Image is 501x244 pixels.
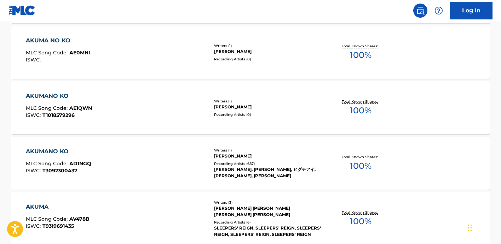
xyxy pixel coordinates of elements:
[42,223,74,229] span: T9319691435
[214,166,321,179] div: [PERSON_NAME], [PERSON_NAME], ヒグチアイ, [PERSON_NAME], [PERSON_NAME]
[350,160,372,172] span: 100 %
[342,43,380,49] p: Total Known Shares:
[11,81,490,134] a: AKUMANO KOMLC Song Code:AE1QWNISWC:T1018579296Writers (1)[PERSON_NAME]Recording Artists (0)Total ...
[350,215,372,228] span: 100 %
[214,220,321,225] div: Recording Artists ( 6 )
[214,56,321,62] div: Recording Artists ( 0 )
[214,153,321,159] div: [PERSON_NAME]
[350,49,372,61] span: 100 %
[416,6,425,15] img: search
[26,56,42,63] span: ISWC :
[450,2,493,19] a: Log In
[69,49,90,56] span: AE0MNI
[432,4,446,18] div: Help
[214,48,321,55] div: [PERSON_NAME]
[26,105,69,111] span: MLC Song Code :
[466,210,501,244] iframe: Chat Widget
[214,99,321,104] div: Writers ( 1 )
[214,205,321,218] div: [PERSON_NAME] [PERSON_NAME] [PERSON_NAME] [PERSON_NAME]
[214,43,321,48] div: Writers ( 1 )
[26,36,90,45] div: AKUMA NO KO
[69,160,91,167] span: AD1NGQ
[214,104,321,110] div: [PERSON_NAME]
[26,203,90,211] div: AKUMA
[26,92,92,100] div: AKUMANO KO
[214,161,321,166] div: Recording Artists ( 687 )
[42,112,75,118] span: T1018579296
[26,160,69,167] span: MLC Song Code :
[26,223,42,229] span: ISWC :
[342,99,380,104] p: Total Known Shares:
[69,216,90,222] span: AV478B
[342,154,380,160] p: Total Known Shares:
[26,147,91,156] div: AKUMANO KO
[468,217,472,238] div: Drag
[214,225,321,238] div: SLEEPERS' REIGN, SLEEPERS' REIGN, SLEEPERS' REIGN, SLEEPERS' REIGN, SLEEPERS' REIGN
[26,112,42,118] span: ISWC :
[11,137,490,190] a: AKUMANO KOMLC Song Code:AD1NGQISWC:T3092300437Writers (1)[PERSON_NAME]Recording Artists (687)[PER...
[26,216,69,222] span: MLC Song Code :
[8,5,36,16] img: MLC Logo
[42,167,77,174] span: T3092300437
[342,210,380,215] p: Total Known Shares:
[413,4,427,18] a: Public Search
[214,148,321,153] div: Writers ( 1 )
[214,112,321,117] div: Recording Artists ( 0 )
[26,49,69,56] span: MLC Song Code :
[26,167,42,174] span: ISWC :
[350,104,372,117] span: 100 %
[69,105,92,111] span: AE1QWN
[11,26,490,79] a: AKUMA NO KOMLC Song Code:AE0MNIISWC:Writers (1)[PERSON_NAME]Recording Artists (0)Total Known Shar...
[214,200,321,205] div: Writers ( 3 )
[434,6,443,15] img: help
